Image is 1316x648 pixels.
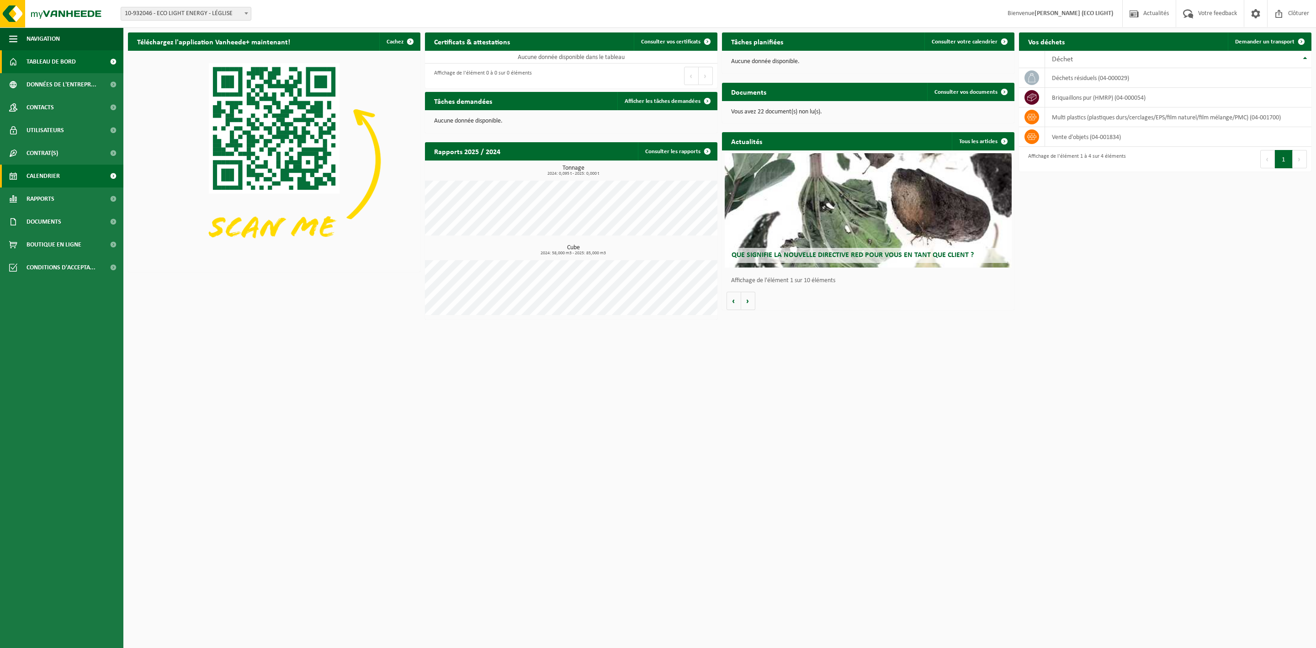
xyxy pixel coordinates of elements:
span: Contrat(s) [27,142,58,165]
p: Vous avez 22 document(s) non lu(s). [731,109,1005,115]
button: Next [1293,150,1307,168]
a: Tous les articles [952,132,1014,150]
p: Aucune donnée disponible. [434,118,708,124]
span: Cachez [387,39,403,45]
h2: Documents [722,83,775,101]
span: Afficher les tâches demandées [625,98,700,104]
span: Contacts [27,96,54,119]
h2: Tâches demandées [425,92,501,110]
button: 1 [1275,150,1293,168]
span: Rapports [27,187,54,210]
button: Next [699,67,713,85]
td: déchets résiduels (04-000029) [1045,68,1311,88]
span: Documents [27,210,61,233]
h3: Cube [430,245,717,256]
td: Aucune donnée disponible dans le tableau [425,51,717,64]
strong: [PERSON_NAME] (ECO LIGHT) [1035,10,1113,17]
p: Aucune donnée disponible. [731,59,1005,65]
h2: Actualités [722,132,771,150]
span: Données de l'entrepr... [27,73,96,96]
span: 2024: 0,095 t - 2025: 0,000 t [430,171,717,176]
span: 10-932046 - ECO LIGHT ENERGY - LÉGLISE [121,7,251,21]
span: Que signifie la nouvelle directive RED pour vous en tant que client ? [732,252,974,259]
span: Conditions d'accepta... [27,256,96,279]
a: Que signifie la nouvelle directive RED pour vous en tant que client ? [725,153,1011,268]
span: Navigation [27,27,60,50]
span: Tableau de bord [27,50,76,73]
button: Volgende [741,292,755,310]
button: Vorige [727,292,741,310]
span: Demander un transport [1235,39,1295,45]
td: multi plastics (plastiques durs/cerclages/EPS/film naturel/film mélange/PMC) (04-001700) [1045,107,1311,127]
td: vente d'objets (04-001834) [1045,127,1311,147]
span: Déchet [1052,56,1073,63]
a: Consulter les rapports [638,142,716,161]
span: Utilisateurs [27,119,64,142]
img: Download de VHEPlus App [128,51,420,270]
button: Previous [1260,150,1275,168]
h2: Téléchargez l'application Vanheede+ maintenant! [128,32,299,50]
a: Consulter votre calendrier [924,32,1014,51]
span: Consulter vos documents [934,89,998,95]
a: Afficher les tâches demandées [617,92,716,110]
button: Cachez [379,32,419,51]
td: briquaillons pur (HMRP) (04-000054) [1045,88,1311,107]
button: Previous [684,67,699,85]
span: Consulter vos certificats [641,39,700,45]
a: Consulter vos documents [927,83,1014,101]
a: Consulter vos certificats [634,32,716,51]
h2: Certificats & attestations [425,32,519,50]
h3: Tonnage [430,165,717,176]
span: Calendrier [27,165,60,187]
div: Affichage de l'élément 0 à 0 sur 0 éléments [430,66,532,86]
div: Affichage de l'élément 1 à 4 sur 4 éléments [1024,149,1126,169]
span: Consulter votre calendrier [932,39,998,45]
span: 10-932046 - ECO LIGHT ENERGY - LÉGLISE [121,7,251,20]
h2: Vos déchets [1019,32,1074,50]
h2: Tâches planifiées [722,32,792,50]
a: Demander un transport [1228,32,1311,51]
span: 2024: 58,000 m3 - 2025: 85,000 m3 [430,251,717,256]
span: Boutique en ligne [27,233,81,256]
p: Affichage de l'élément 1 sur 10 éléments [731,278,1010,284]
h2: Rapports 2025 / 2024 [425,142,509,160]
